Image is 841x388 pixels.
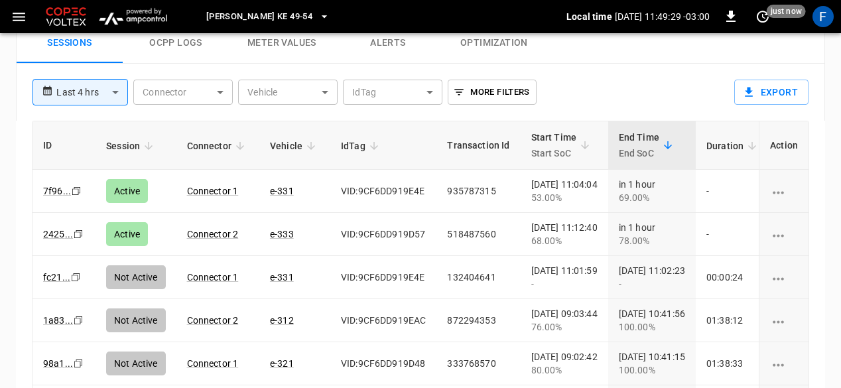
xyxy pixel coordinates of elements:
[619,178,685,204] div: in 1 hour
[72,227,86,241] div: copy
[94,4,172,29] img: ampcontrol.io logo
[436,121,520,170] th: Transaction Id
[531,234,598,247] div: 68.00%
[770,227,798,241] div: charging session options
[341,138,383,154] span: IdTag
[531,307,598,334] div: [DATE] 09:03:44
[43,4,89,29] img: Customer Logo
[770,271,798,284] div: charging session options
[759,121,809,170] th: Action
[706,138,761,154] span: Duration
[206,9,312,25] span: [PERSON_NAME] KE 49-54
[615,10,710,23] p: [DATE] 11:49:29 -03:00
[17,21,123,64] button: Sessions
[43,358,73,369] a: 98a1...
[187,315,239,326] a: Connector 2
[619,221,685,247] div: in 1 hour
[619,350,685,377] div: [DATE] 10:41:15
[330,299,436,342] td: VID:9CF6DD919EAC
[335,21,441,64] button: Alerts
[72,356,86,371] div: copy
[187,358,239,369] a: Connector 1
[696,342,771,385] td: 01:38:33
[187,272,239,283] a: Connector 1
[770,314,798,327] div: charging session options
[696,299,771,342] td: 01:38:12
[619,307,685,334] div: [DATE] 10:41:56
[201,4,335,30] button: [PERSON_NAME] KE 49-54
[106,138,157,154] span: Session
[56,80,128,105] div: Last 4 hrs
[619,320,685,334] div: 100.00%
[531,191,598,204] div: 53.00%
[696,256,771,299] td: 00:00:24
[106,352,166,375] div: Not Active
[330,256,436,299] td: VID:9CF6DD919E4E
[270,358,294,369] a: e-321
[619,129,677,161] span: End TimeEnd SoC
[187,138,249,154] span: Connector
[43,186,71,196] a: 7f96...
[734,80,809,105] button: Export
[619,277,685,291] div: -
[441,21,547,64] button: Optimization
[531,277,598,291] div: -
[436,256,520,299] td: 132404641
[767,5,806,18] span: just now
[270,229,294,239] a: e-333
[123,21,229,64] button: Ocpp logs
[436,342,520,385] td: 333768570
[566,10,612,23] p: Local time
[436,299,520,342] td: 872294353
[106,308,166,332] div: Not Active
[619,145,659,161] p: End SoC
[619,363,685,377] div: 100.00%
[619,129,659,161] div: End Time
[106,265,166,289] div: Not Active
[531,145,577,161] p: Start SoC
[436,170,520,213] td: 935787315
[32,121,96,170] th: ID
[531,320,598,334] div: 76.00%
[270,138,320,154] span: Vehicle
[619,234,685,247] div: 78.00%
[270,272,294,283] a: e-331
[106,179,148,203] div: Active
[696,170,771,213] td: -
[43,315,73,326] a: 1a83...
[531,129,577,161] div: Start Time
[531,129,594,161] span: Start TimeStart SoC
[752,6,773,27] button: set refresh interval
[270,315,294,326] a: e-312
[531,350,598,377] div: [DATE] 09:02:42
[229,21,335,64] button: Meter Values
[619,191,685,204] div: 69.00%
[43,229,73,239] a: 2425...
[436,213,520,256] td: 518487560
[43,272,70,283] a: fc21...
[770,184,798,198] div: charging session options
[448,80,536,105] button: More Filters
[770,357,798,370] div: charging session options
[330,170,436,213] td: VID:9CF6DD919E4E
[531,221,598,247] div: [DATE] 11:12:40
[72,313,86,328] div: copy
[70,270,83,285] div: copy
[696,213,771,256] td: -
[531,178,598,204] div: [DATE] 11:04:04
[531,363,598,377] div: 80.00%
[187,186,239,196] a: Connector 1
[812,6,834,27] div: profile-icon
[106,222,148,246] div: Active
[330,213,436,256] td: VID:9CF6DD919D57
[330,342,436,385] td: VID:9CF6DD919D48
[531,264,598,291] div: [DATE] 11:01:59
[270,186,294,196] a: e-331
[619,264,685,291] div: [DATE] 11:02:23
[70,184,84,198] div: copy
[187,229,239,239] a: Connector 2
